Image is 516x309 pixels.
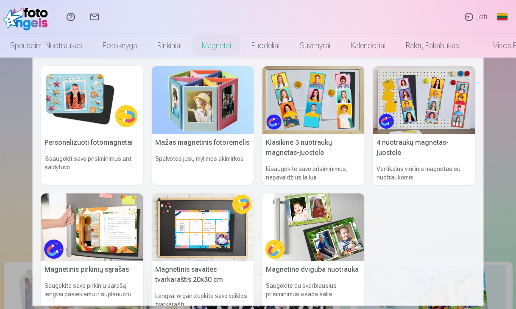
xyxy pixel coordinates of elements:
[41,261,143,278] h5: Magnetinis pirkinių sąrašas
[41,134,143,151] h5: Personalizuoti fotomagnetai
[147,34,192,58] a: Rinkiniai
[152,134,254,151] h5: Mažas magnetinis fotorėmelis
[152,151,254,185] h6: Spalvotos jūsų mylimos akimirkos
[262,134,365,161] h5: Klasikinė 3 nuotraukų magnetas-juostelė
[92,34,147,58] a: Fotoknyga
[41,66,143,134] img: Personalizuoti fotomagnetai
[41,193,143,262] img: Magnetinis pirkinių sąrašas
[3,3,52,30] img: /fa2
[340,34,396,58] a: Kalendoriai
[373,134,475,161] h5: 4 nuotraukų magnetas-juostelė
[41,66,143,185] a: Personalizuoti fotomagnetaiPersonalizuoti fotomagnetaiIšsaugokit savo prisiminimus ant šaldytuvo
[41,151,143,185] h6: Išsaugokit savo prisiminimus ant šaldytuvo
[373,161,475,185] h6: Vertikalus vinilinis magnetas su nuotraukomis
[152,66,254,134] img: Mažas magnetinis fotorėmelis
[262,261,365,278] h5: Magnetinė dviguba nuotrauka
[373,66,475,185] a: 4 nuotraukų magnetas-juostelė4 nuotraukų magnetas-juostelėVertikalus vinilinis magnetas su nuotra...
[262,161,365,185] h6: Išsaugokite savo prisiminimus, nepavaldžius laikui
[396,34,469,58] a: Raktų pakabukas
[152,66,254,185] a: Mažas magnetinis fotorėmelisMažas magnetinis fotorėmelisSpalvotos jūsų mylimos akimirkos
[262,66,365,185] a: Klasikinė 3 nuotraukų magnetas-juostelėKlasikinė 3 nuotraukų magnetas-juostelėIšsaugokite savo pr...
[152,193,254,262] img: Magnetinis savaitės tvarkaraštis 20x30 cm
[373,66,475,134] img: 4 nuotraukų magnetas-juostelė
[290,34,340,58] a: Suvenyrai
[262,66,365,134] img: Klasikinė 3 nuotraukų magnetas-juostelė
[241,34,290,58] a: Puodeliai
[192,34,241,58] a: Magnetai
[262,193,365,262] img: Magnetinė dviguba nuotrauka
[152,261,254,288] h5: Magnetinis savaitės tvarkaraštis 20x30 cm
